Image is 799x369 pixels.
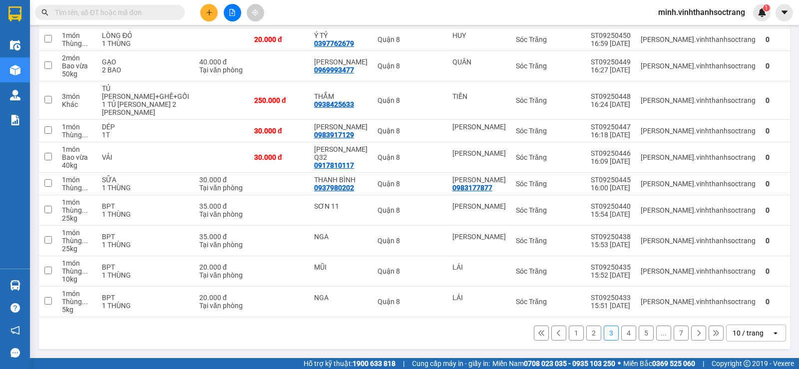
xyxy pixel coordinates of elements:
span: ... [82,184,88,192]
div: 1 THÙNG [102,184,189,192]
div: Quận 8 [378,35,442,43]
div: ST09250435 [591,263,631,271]
span: ⚪️ [618,362,621,366]
div: Quận 8 [378,267,442,275]
div: tuan.vinhthanhsoctrang [641,35,756,43]
div: 0 [766,62,788,70]
button: 3 [604,326,619,341]
div: Quận 8 [378,96,442,104]
span: minh.vinhthanhsoctrang [650,6,753,18]
div: NGUYÊN TRÂN [452,202,506,210]
div: 0938425633 [314,100,354,108]
div: 0 [766,35,788,43]
div: Quận 8 [378,237,442,245]
div: ST09250447 [591,123,631,131]
div: LÒNG ĐỎ [102,31,189,39]
div: ST09250450 [591,31,631,39]
div: 0 [766,127,788,135]
div: 0 [766,298,788,306]
div: 1 TỦ LẠNH 2 KIỆN [102,100,189,116]
div: tuan.vinhthanhsoctrang [641,298,756,306]
div: ST09250446 [591,149,631,157]
div: ST09250445 [591,176,631,184]
div: Tại văn phòng [199,241,244,249]
div: Quận 8 [378,62,442,70]
div: tuan.vinhthanhsoctrang [641,267,756,275]
div: Tại văn phòng [199,66,244,74]
div: tuan.vinhthanhsoctrang [641,206,756,214]
img: warehouse-icon [10,280,20,291]
span: | [703,358,704,369]
div: ST09250448 [591,92,631,100]
div: 15:51 [DATE] [591,302,631,310]
div: Quận 8 [378,153,442,161]
div: 30.000 đ [199,176,244,184]
div: Sóc Trăng [516,96,581,104]
div: 2 BAO [102,66,189,74]
div: BPT [102,294,189,302]
div: 15:52 [DATE] [591,271,631,279]
img: warehouse-icon [10,65,20,75]
button: aim [247,4,264,21]
span: ... [82,131,88,139]
div: 0983917129 [314,131,354,139]
div: 1 món [62,198,92,206]
div: 1 THÙNG [102,302,189,310]
div: tuan.vinhthanhsoctrang [641,62,756,70]
div: Thùng nhỏ [62,39,92,47]
div: ST09250433 [591,294,631,302]
div: OANH Q32 [314,145,368,161]
div: 1 THÙNG [102,271,189,279]
div: 0937980202 [314,184,354,192]
div: THẮM [314,92,368,100]
div: Tại văn phòng [199,302,244,310]
img: warehouse-icon [10,90,20,100]
div: Sóc Trăng [516,127,581,135]
div: 30.000 đ [254,127,304,135]
div: VẢI [102,153,189,161]
div: 16:18 [DATE] [591,131,631,139]
button: 5 [639,326,654,341]
div: tuan.vinhthanhsoctrang [641,127,756,135]
img: icon-new-feature [758,8,767,17]
span: ... [82,206,88,214]
span: message [10,348,20,358]
div: 16:27 [DATE] [591,66,631,74]
div: ST09250440 [591,202,631,210]
sup: 1 [763,4,770,11]
div: 3 món [62,92,92,100]
div: 1 món [62,259,92,267]
span: ... [82,298,88,306]
div: tuan.vinhthanhsoctrang [641,180,756,188]
div: 35.000 đ [199,233,244,241]
strong: 0708 023 035 - 0935 103 250 [524,360,615,368]
div: 40 kg [62,161,92,169]
strong: 1900 633 818 [353,360,396,368]
div: Tại văn phòng [199,210,244,218]
div: Tại văn phòng [199,184,244,192]
span: 1 [765,4,768,11]
div: SƠN 11 [314,202,368,210]
div: ANH SỦI [452,123,506,131]
div: 16:09 [DATE] [591,157,631,165]
div: 30.000 đ [254,153,304,161]
div: 2 món [62,54,92,62]
div: 0 [766,153,788,161]
button: 7 [674,326,689,341]
span: copyright [744,360,751,367]
div: 0 [766,237,788,245]
span: search [41,9,48,16]
div: TIẾN [452,92,506,100]
div: 1T [102,131,189,139]
button: file-add [224,4,241,21]
div: Sóc Trăng [516,153,581,161]
div: Bao vừa [62,153,92,161]
span: notification [10,326,20,335]
button: ... [656,326,671,341]
button: 1 [569,326,584,341]
div: Sóc Trăng [516,267,581,275]
div: 10 / trang [733,328,764,338]
div: 10 kg [62,275,92,283]
div: 35.000 đ [199,202,244,210]
div: THANH BÌNH [314,176,368,184]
